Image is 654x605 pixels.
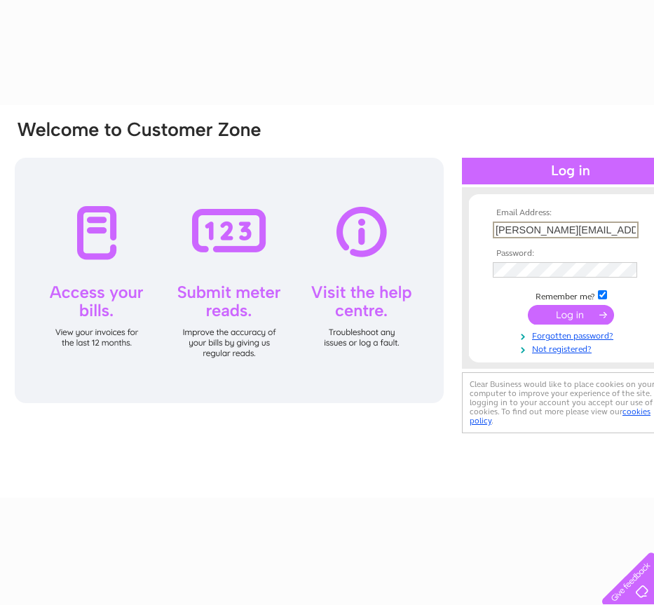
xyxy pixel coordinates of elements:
[528,305,614,325] input: Submit
[493,341,652,355] a: Not registered?
[489,288,652,302] td: Remember me?
[489,208,652,218] th: Email Address:
[493,328,652,341] a: Forgotten password?
[489,249,652,259] th: Password:
[470,407,650,426] a: cookies policy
